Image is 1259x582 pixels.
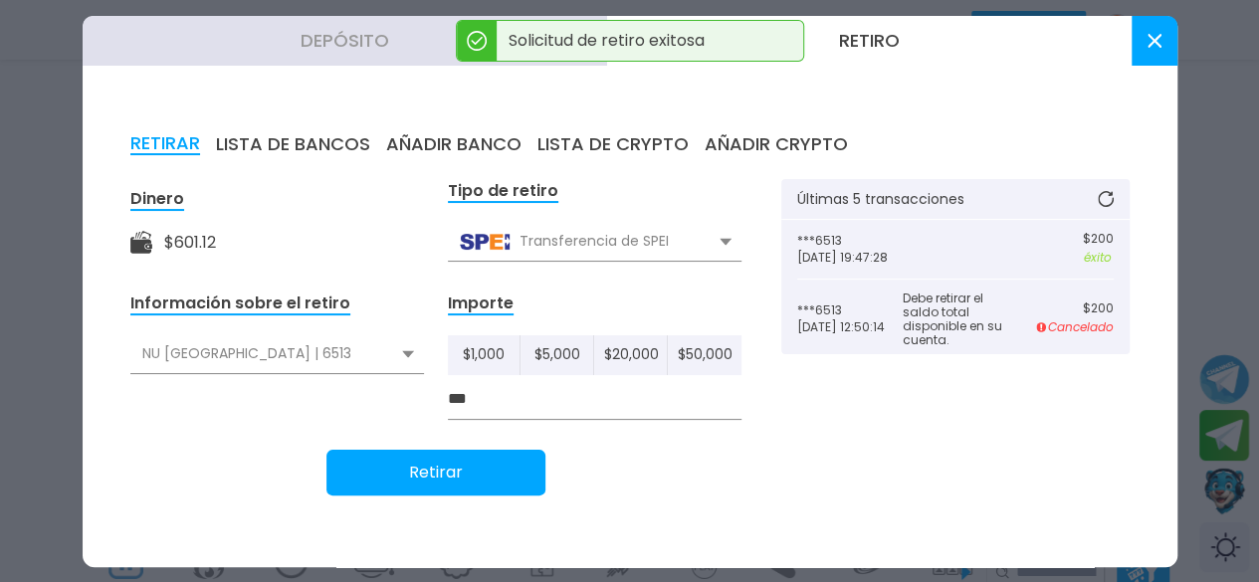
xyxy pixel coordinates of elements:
[460,234,510,250] img: Transferencia de SPEI
[797,320,903,334] p: [DATE] 12:50:14
[607,16,1132,66] button: Retiro
[903,291,1008,347] p: Debe retirar el saldo total disponible en su cuenta.
[83,16,607,66] button: Depósito
[668,335,740,375] button: $50,000
[326,450,545,495] button: Retirar
[448,292,514,315] div: Importe
[521,335,594,375] button: $5,000
[797,192,964,206] p: Últimas 5 transacciones
[1083,232,1114,246] p: $ 200
[537,133,689,155] button: LISTA DE CRYPTO
[797,251,955,265] p: [DATE] 19:47:28
[448,180,558,203] div: Tipo de retiro
[1036,318,1114,336] p: Cancelado
[448,335,522,375] button: $1,000
[1036,301,1114,315] p: $ 200
[448,223,741,261] div: Transferencia de SPEI
[216,133,370,155] button: LISTA DE BANCOS
[130,188,184,211] div: Dinero
[386,133,522,155] button: AÑADIR BANCO
[130,335,424,373] div: NU [GEOGRAPHIC_DATA] | 6513
[130,292,350,315] div: Información sobre el retiro
[164,231,216,255] div: $ 601.12
[1083,249,1114,267] p: éxito
[594,335,668,375] button: $20,000
[497,21,803,61] p: Solicitud de retiro exitosa
[705,133,848,155] button: AÑADIR CRYPTO
[130,133,200,155] button: RETIRAR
